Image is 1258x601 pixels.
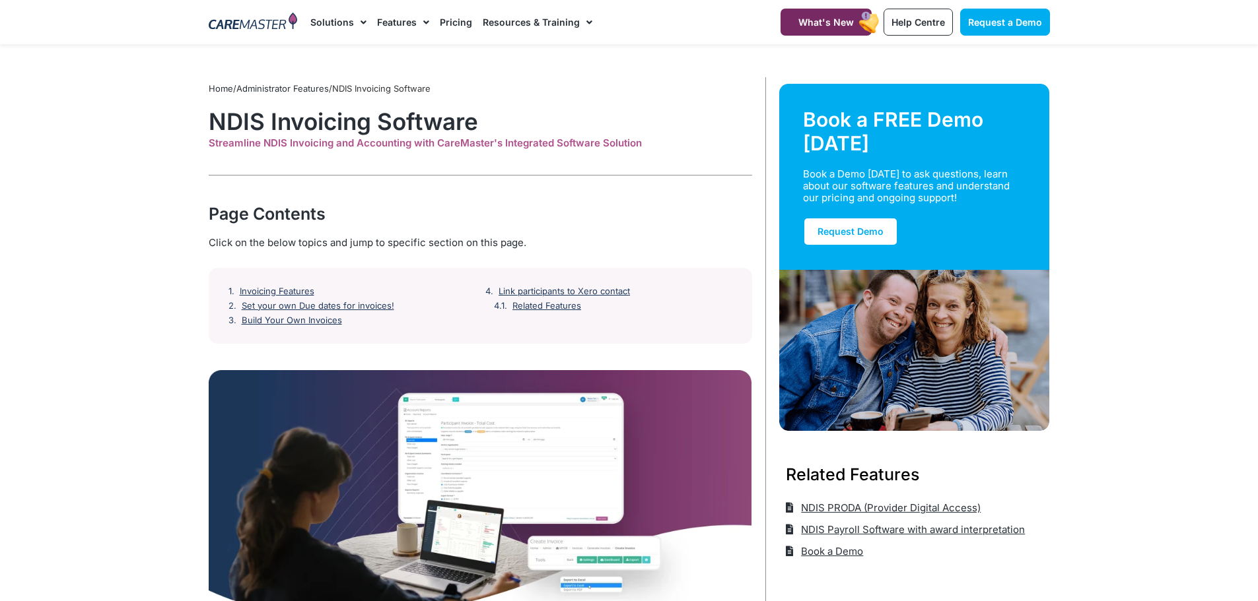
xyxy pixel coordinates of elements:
[240,286,314,297] a: Invoicing Features
[786,462,1043,486] h3: Related Features
[209,202,752,226] div: Page Contents
[803,217,898,246] a: Request Demo
[786,519,1026,540] a: NDIS Payroll Software with award interpretation
[803,168,1010,204] div: Book a Demo [DATE] to ask questions, learn about our software features and understand our pricing...
[209,83,431,94] span: / /
[209,236,752,250] div: Click on the below topics and jump to specific section on this page.
[209,13,298,32] img: CareMaster Logo
[891,16,945,28] span: Help Centre
[798,540,863,562] span: Book a Demo
[786,497,981,519] a: NDIS PRODA (Provider Digital Access)
[512,301,581,311] a: Related Features
[781,9,872,36] a: What's New
[786,540,864,562] a: Book a Demo
[884,9,953,36] a: Help Centre
[242,301,394,311] a: Set your own Due dates for invoices!
[798,519,1025,540] span: NDIS Payroll Software with award interpretation
[818,226,884,237] span: Request Demo
[960,9,1050,36] a: Request a Demo
[209,108,752,135] h1: NDIS Invoicing Software
[209,137,752,149] div: Streamline NDIS Invoicing and Accounting with CareMaster's Integrated Software Solution
[779,270,1050,431] img: Support Worker and NDIS Participant out for a coffee.
[798,16,854,28] span: What's New
[236,83,329,94] a: Administrator Features
[803,108,1026,155] div: Book a FREE Demo [DATE]
[798,497,981,519] span: NDIS PRODA (Provider Digital Access)
[242,315,342,326] a: Build Your Own Invoices
[209,83,233,94] a: Home
[968,16,1042,28] span: Request a Demo
[499,286,630,297] a: Link participants to Xero contact
[332,83,431,94] span: NDIS Invoicing Software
